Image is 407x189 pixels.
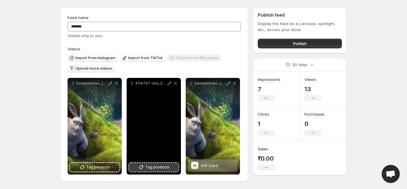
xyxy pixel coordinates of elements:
button: Upload more videos [68,65,115,72]
p: 4114797-uhd_3840_2160_25fps [135,81,166,86]
button: Import from TikTok [120,54,165,62]
button: Tag products [129,163,178,171]
div: SampleVideo_1280x720_1mbTag products [68,78,122,175]
p: SampleVideo_1280x720_5mb [194,81,226,86]
h3: Impressions [258,76,280,82]
button: Publish [258,39,342,48]
h3: Clicks [258,111,269,117]
span: Tag products [86,164,110,170]
h2: Publish feed [258,12,342,18]
p: 7 [258,85,280,93]
p: 30 days [292,62,308,68]
p: 1 [258,120,275,127]
h3: Sales [258,146,268,152]
span: Import from TikTok [128,56,163,60]
div: 4114797-uhd_3840_2160_25fpsTag products [127,78,181,175]
span: Import from Instagram [75,56,115,60]
span: Visible only to you. [68,33,103,38]
button: Tag products [70,163,119,171]
p: Display the feed as a carousel, spotlight, etc., across your store. [258,21,342,33]
p: 0 [304,120,325,127]
p: 13 [304,85,321,93]
span: Gift Card [201,163,218,168]
span: Publish [293,40,307,46]
p: ₹0.00 [258,155,275,162]
span: Videos [68,46,80,51]
p: SampleVideo_1280x720_1mb [76,81,107,86]
div: SampleVideo_1280x720_5mbGift CardGift Card [186,78,240,175]
a: Open chat [382,165,400,183]
h3: Purchases [304,111,325,117]
span: Upload more videos [75,66,112,71]
span: Feed name [68,15,89,20]
span: Tag products [145,164,169,170]
h3: Views [304,76,316,82]
button: Import from Instagram [68,54,118,62]
img: Gift Card [191,162,198,169]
